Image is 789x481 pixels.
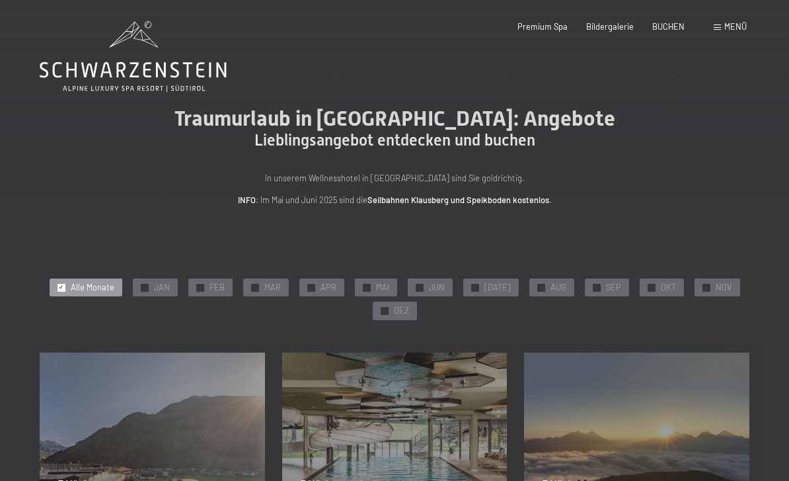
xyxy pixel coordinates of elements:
span: ✓ [198,284,202,291]
p: In unserem Wellnesshotel in [GEOGRAPHIC_DATA] sind Sie goldrichtig. [130,171,659,185]
a: Bildergalerie [586,21,634,32]
span: ✓ [539,284,543,291]
span: APR [320,282,336,294]
span: ✓ [364,284,369,291]
span: ✓ [59,284,63,291]
span: DEZ [394,305,409,317]
span: FEB [209,282,225,294]
span: ✓ [382,308,387,315]
span: JAN [154,282,170,294]
span: Menü [724,21,747,32]
span: SEP [606,282,621,294]
span: AUG [550,282,566,294]
a: BUCHEN [652,21,685,32]
span: ✓ [309,284,313,291]
span: ✓ [142,284,147,291]
strong: Seilbahnen Klausberg und Speikboden kostenlos [367,195,549,205]
span: NOV [716,282,732,294]
span: ✓ [472,284,477,291]
span: ✓ [704,284,708,291]
span: Traumurlaub in [GEOGRAPHIC_DATA]: Angebote [174,106,615,131]
strong: INFO [238,195,256,205]
span: ✓ [252,284,257,291]
p: : Im Mai und Juni 2025 sind die . [130,193,659,206]
span: OKT [661,282,676,294]
span: Alle Monate [71,282,114,294]
span: [DATE] [484,282,511,294]
span: MAI [376,282,389,294]
a: Premium Spa [517,21,568,32]
span: MAR [264,282,281,294]
span: Lieblingsangebot entdecken und buchen [254,131,535,150]
span: JUN [429,282,445,294]
span: ✓ [594,284,599,291]
span: ✓ [649,284,654,291]
span: ✓ [417,284,422,291]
